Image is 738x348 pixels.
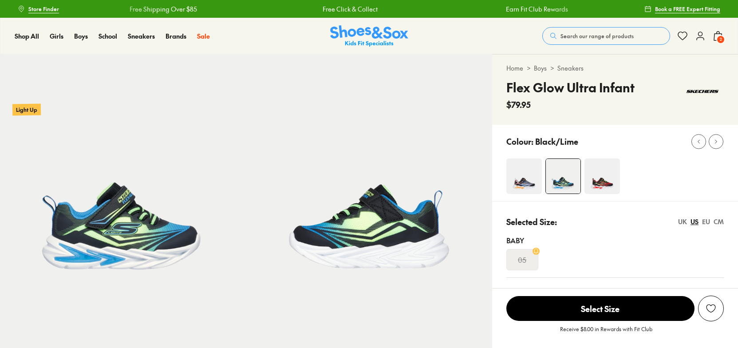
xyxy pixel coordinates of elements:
[9,289,44,321] iframe: Gorgias live chat messenger
[128,32,155,41] a: Sneakers
[691,217,699,226] div: US
[557,63,584,73] a: Sneakers
[166,32,186,40] span: Brands
[506,235,724,245] div: Baby
[506,78,635,97] h4: Flex Glow Ultra Infant
[506,285,724,296] div: Toddler
[246,54,492,300] img: 5-551160_1
[681,78,724,105] img: Vendor logo
[506,99,531,111] span: $79.95
[678,217,687,226] div: UK
[535,135,578,147] p: Black/Lime
[713,26,723,46] button: 2
[506,158,542,194] img: 4-537644_1
[197,32,210,41] a: Sale
[74,32,88,40] span: Boys
[15,32,39,41] a: Shop All
[506,296,695,321] button: Select Size
[50,32,63,41] a: Girls
[655,5,720,13] span: Book a FREE Expert Fitting
[560,325,652,341] p: Receive $8.00 in Rewards with Fit Club
[534,63,547,73] a: Boys
[18,1,59,17] a: Store Finder
[644,1,720,17] a: Book a FREE Expert Fitting
[584,158,620,194] img: 4-551155_1
[330,25,408,47] img: SNS_Logo_Responsive.svg
[506,63,724,73] div: > >
[99,32,117,40] span: School
[506,63,523,73] a: Home
[505,4,568,14] a: Earn Fit Club Rewards
[698,296,724,321] button: Add to Wishlist
[330,25,408,47] a: Shoes & Sox
[322,4,377,14] a: Free Click & Collect
[15,32,39,40] span: Shop All
[129,4,197,14] a: Free Shipping Over $85
[28,5,59,13] span: Store Finder
[74,32,88,41] a: Boys
[560,32,634,40] span: Search our range of products
[518,254,526,265] s: 05
[506,135,533,147] p: Colour:
[714,217,724,226] div: CM
[546,159,580,194] img: 4-560570_1
[197,32,210,40] span: Sale
[716,35,725,44] span: 2
[12,103,41,115] p: Light Up
[506,216,557,228] p: Selected Size:
[166,32,186,41] a: Brands
[50,32,63,40] span: Girls
[99,32,117,41] a: School
[542,27,670,45] button: Search our range of products
[128,32,155,40] span: Sneakers
[702,217,710,226] div: EU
